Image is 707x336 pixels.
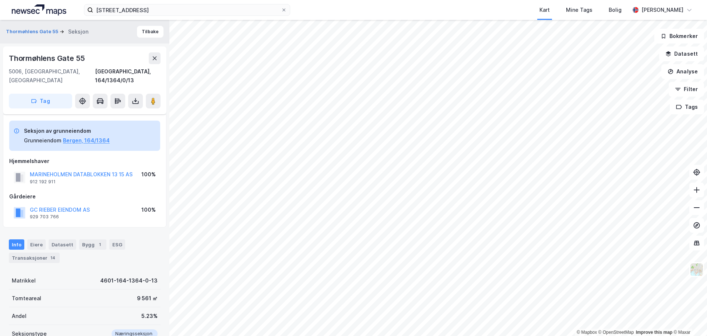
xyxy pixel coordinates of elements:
[598,330,634,335] a: OpenStreetMap
[141,205,156,214] div: 100%
[9,157,160,166] div: Hjemmelshaver
[100,276,158,285] div: 4601-164-1364-0-13
[654,29,704,44] button: Bokmerker
[96,241,103,248] div: 1
[49,239,76,250] div: Datasett
[141,312,158,321] div: 5.23%
[137,294,158,303] div: 9 561 ㎡
[6,28,60,35] button: Thormøhlens Gate 55
[12,312,27,321] div: Andel
[12,4,66,15] img: logo.a4113a55bc3d86da70a041830d287a7e.svg
[141,170,156,179] div: 100%
[670,100,704,114] button: Tags
[9,239,24,250] div: Info
[12,276,36,285] div: Matrikkel
[30,179,56,185] div: 912 192 911
[27,239,46,250] div: Eiere
[24,127,110,135] div: Seksjon av grunneiendom
[95,67,161,85] div: [GEOGRAPHIC_DATA], 164/1364/0/13
[577,330,597,335] a: Mapbox
[670,301,707,336] iframe: Chat Widget
[9,52,87,64] div: Thormøhlens Gate 55
[24,136,61,145] div: Grunneiendom
[661,64,704,79] button: Analyse
[63,136,110,145] button: Bergen, 164/1364
[609,6,622,14] div: Bolig
[539,6,550,14] div: Kart
[9,94,72,108] button: Tag
[636,330,672,335] a: Improve this map
[9,67,95,85] div: 5006, [GEOGRAPHIC_DATA], [GEOGRAPHIC_DATA]
[9,253,60,263] div: Transaksjoner
[659,46,704,61] button: Datasett
[49,254,57,261] div: 14
[30,214,59,220] div: 929 703 766
[137,26,163,38] button: Tilbake
[670,301,707,336] div: Kontrollprogram for chat
[79,239,106,250] div: Bygg
[641,6,683,14] div: [PERSON_NAME]
[12,294,41,303] div: Tomteareal
[109,239,125,250] div: ESG
[93,4,281,15] input: Søk på adresse, matrikkel, gårdeiere, leietakere eller personer
[669,82,704,97] button: Filter
[68,27,88,36] div: Seksjon
[9,192,160,201] div: Gårdeiere
[566,6,592,14] div: Mine Tags
[690,263,704,277] img: Z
